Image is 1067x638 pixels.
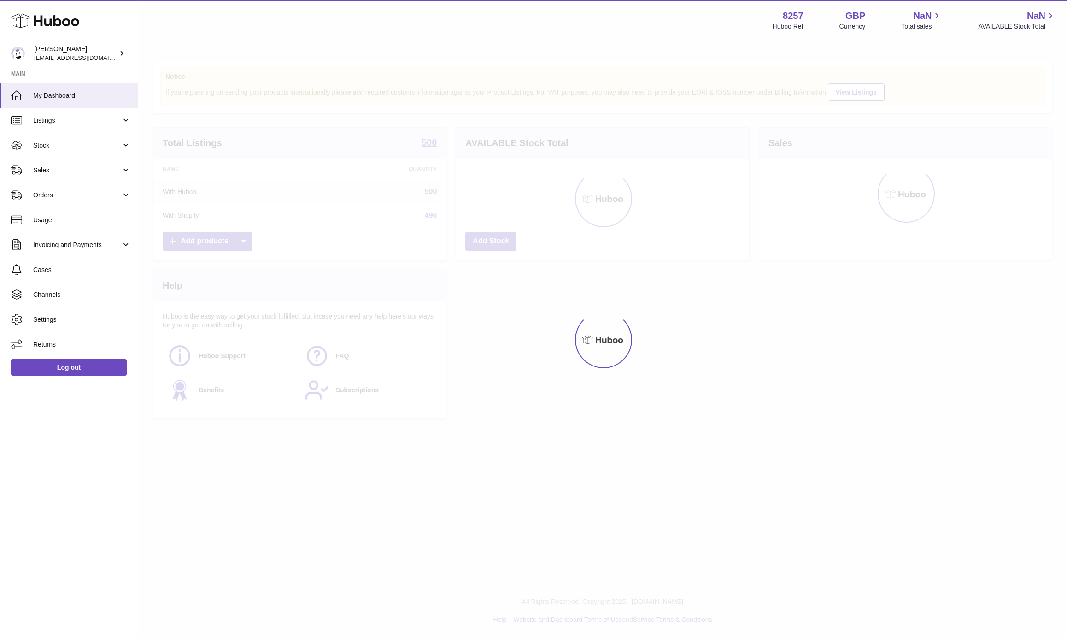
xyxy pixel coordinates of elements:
[773,22,803,31] div: Huboo Ref
[34,45,117,62] div: [PERSON_NAME]
[33,340,131,349] span: Returns
[33,116,121,125] span: Listings
[901,10,942,31] a: NaN Total sales
[901,22,942,31] span: Total sales
[33,141,121,150] span: Stock
[1027,10,1045,22] span: NaN
[34,54,135,61] span: [EMAIL_ADDRESS][DOMAIN_NAME]
[33,266,131,274] span: Cases
[33,191,121,200] span: Orders
[33,290,131,299] span: Channels
[913,10,932,22] span: NaN
[33,241,121,249] span: Invoicing and Payments
[11,359,127,376] a: Log out
[33,315,131,324] span: Settings
[33,91,131,100] span: My Dashboard
[33,166,121,175] span: Sales
[33,216,131,224] span: Usage
[978,22,1056,31] span: AVAILABLE Stock Total
[783,10,803,22] strong: 8257
[839,22,866,31] div: Currency
[845,10,865,22] strong: GBP
[978,10,1056,31] a: NaN AVAILABLE Stock Total
[11,47,25,60] img: don@skinsgolf.com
